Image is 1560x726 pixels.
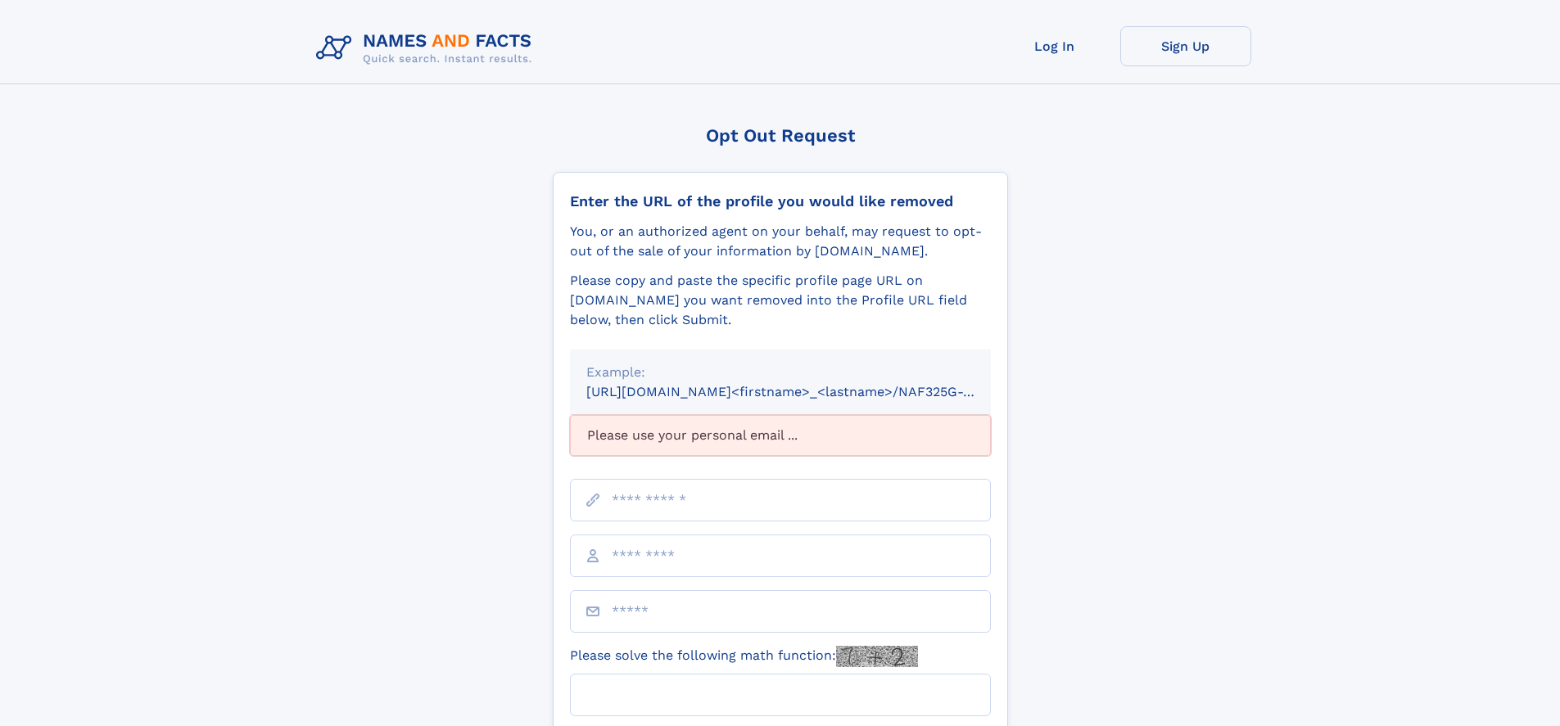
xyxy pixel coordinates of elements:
img: Logo Names and Facts [310,26,545,70]
a: Log In [989,26,1120,66]
div: Example: [586,363,974,382]
div: You, or an authorized agent on your behalf, may request to opt-out of the sale of your informatio... [570,222,991,261]
small: [URL][DOMAIN_NAME]<firstname>_<lastname>/NAF325G-xxxxxxxx [586,384,1022,399]
a: Sign Up [1120,26,1251,66]
div: Enter the URL of the profile you would like removed [570,192,991,210]
div: Please copy and paste the specific profile page URL on [DOMAIN_NAME] you want removed into the Pr... [570,271,991,330]
label: Please solve the following math function: [570,646,918,667]
div: Opt Out Request [553,125,1008,146]
div: Please use your personal email ... [570,415,991,456]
